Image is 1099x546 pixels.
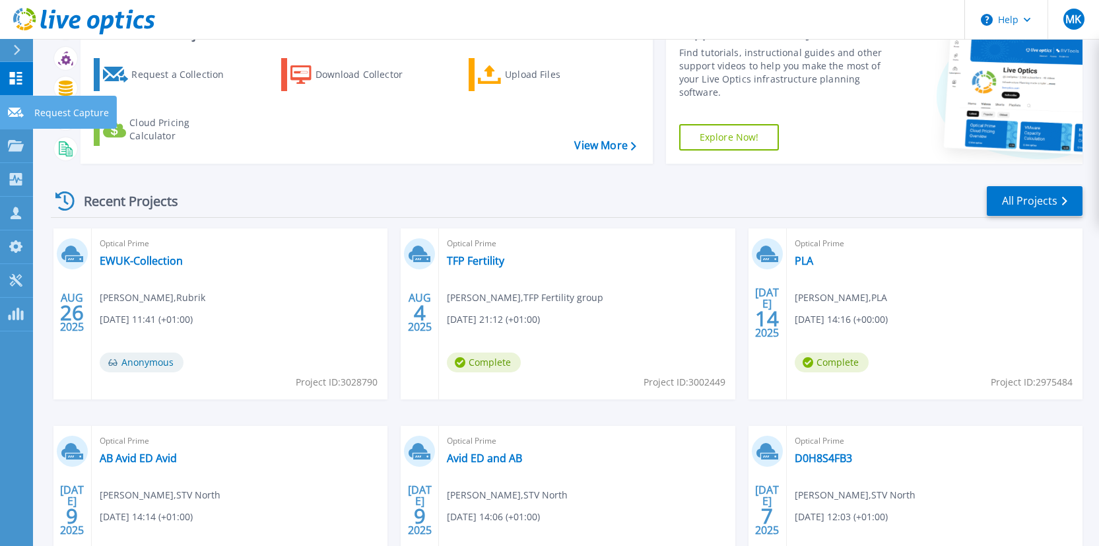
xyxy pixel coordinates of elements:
[505,61,611,88] div: Upload Files
[447,236,727,251] span: Optical Prime
[447,510,540,524] span: [DATE] 14:06 (+01:00)
[94,58,241,91] a: Request a Collection
[34,96,109,130] p: Request Capture
[100,290,205,305] span: [PERSON_NAME] , Rubrik
[644,375,725,390] span: Project ID: 3002449
[754,289,780,337] div: [DATE] 2025
[447,353,521,372] span: Complete
[987,186,1082,216] a: All Projects
[414,510,426,522] span: 9
[795,510,888,524] span: [DATE] 12:03 (+01:00)
[795,254,813,267] a: PLA
[469,58,616,91] a: Upload Files
[761,510,773,522] span: 7
[296,375,378,390] span: Project ID: 3028790
[447,488,568,502] span: [PERSON_NAME] , STV North
[100,510,193,524] span: [DATE] 14:14 (+01:00)
[100,434,380,448] span: Optical Prime
[679,46,890,99] div: Find tutorials, instructional guides and other support videos to help you make the most of your L...
[447,254,504,267] a: TFP Fertility
[795,312,888,327] span: [DATE] 14:16 (+00:00)
[60,307,84,318] span: 26
[51,185,196,217] div: Recent Projects
[316,61,421,88] div: Download Collector
[991,375,1073,390] span: Project ID: 2975484
[795,488,916,502] span: [PERSON_NAME] , STV North
[447,434,727,448] span: Optical Prime
[795,353,869,372] span: Complete
[100,488,220,502] span: [PERSON_NAME] , STV North
[59,486,84,534] div: [DATE] 2025
[100,312,193,327] span: [DATE] 11:41 (+01:00)
[100,236,380,251] span: Optical Prime
[795,236,1075,251] span: Optical Prime
[447,290,603,305] span: [PERSON_NAME] , TFP Fertility group
[66,510,78,522] span: 9
[755,313,779,324] span: 14
[100,452,177,465] a: AB Avid ED Avid
[100,254,183,267] a: EWUK-Collection
[795,434,1075,448] span: Optical Prime
[795,290,887,305] span: [PERSON_NAME] , PLA
[795,452,852,465] a: D0H8S4FB3
[574,139,636,152] a: View More
[129,116,235,143] div: Cloud Pricing Calculator
[679,124,780,151] a: Explore Now!
[447,452,522,465] a: Avid ED and AB
[1065,14,1081,24] span: MK
[131,61,237,88] div: Request a Collection
[407,289,432,337] div: AUG 2025
[94,26,636,41] h3: Start a New Project
[407,486,432,534] div: [DATE] 2025
[414,307,426,318] span: 4
[94,113,241,146] a: Cloud Pricing Calculator
[447,312,540,327] span: [DATE] 21:12 (+01:00)
[59,289,84,337] div: AUG 2025
[100,353,183,372] span: Anonymous
[754,486,780,534] div: [DATE] 2025
[281,58,428,91] a: Download Collector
